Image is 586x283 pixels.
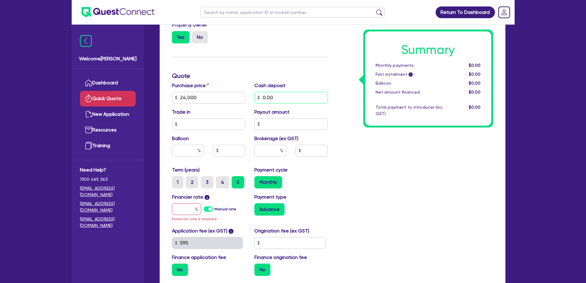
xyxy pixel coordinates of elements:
[172,227,227,235] label: Application fee (ex GST)
[172,166,200,174] label: Term (years)
[469,90,480,95] span: $0.00
[85,95,92,102] img: quick-quote
[172,193,210,201] label: Financier rate
[80,185,136,198] a: [EMAIL_ADDRESS][DOMAIN_NAME]
[229,229,233,234] span: i
[80,122,136,138] a: Resources
[254,254,307,261] label: Finance origination fee
[254,108,289,116] label: Payout amount
[254,166,288,174] label: Payment cycle
[371,71,447,78] div: First instalment
[80,176,136,183] span: 1300 465 363
[80,216,136,229] a: [EMAIL_ADDRESS][DOMAIN_NAME]
[254,227,309,235] label: Origination fee (ex GST)
[371,104,447,117] div: Total payment to introducer (inc GST)
[371,80,447,87] div: Balloon
[469,81,480,86] span: $0.00
[80,166,136,174] span: Need Help?
[172,135,189,142] label: Balloon
[469,63,480,68] span: $0.00
[200,7,385,18] input: Search by name, application ID or mobile number...
[214,206,236,212] label: Manual rate
[85,126,92,134] img: resources
[85,111,92,118] img: new-application
[254,176,282,188] label: Monthly
[192,31,208,43] label: No
[205,195,209,200] span: i
[186,176,198,188] label: 2
[409,73,413,77] span: i
[469,105,480,110] span: $0.00
[80,35,92,47] img: icon-menu-close
[254,193,286,201] label: Payment type
[172,217,217,221] span: Financier rate is required
[85,142,92,149] img: training
[172,108,190,116] label: Trade in
[371,62,447,69] div: Monthly payments
[172,264,188,276] label: No
[254,203,285,216] label: Advance
[80,91,136,107] a: Quick Quote
[254,135,298,142] label: Brokerage (ex GST)
[172,82,209,89] label: Purchase price
[172,176,183,188] label: 1
[469,72,480,77] span: $0.00
[436,6,495,18] a: Return To Dashboard
[232,176,244,188] label: 5
[82,7,154,17] img: quest-connect-logo-blue
[371,89,447,95] div: Net amount financed
[80,75,136,91] a: Dashboard
[80,138,136,154] a: Training
[254,82,285,89] label: Cash deposit
[172,72,328,79] h3: Quote
[496,4,512,20] a: Dropdown toggle
[80,200,136,213] a: [EMAIL_ADDRESS][DOMAIN_NAME]
[172,254,226,261] label: Finance application fee
[172,21,210,29] label: Property owner
[254,264,270,276] label: No
[79,55,137,63] span: Welcome [PERSON_NAME]
[216,176,229,188] label: 4
[201,176,213,188] label: 3
[172,31,189,43] label: Yes
[376,42,481,57] h1: Summary
[80,107,136,122] a: New Application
